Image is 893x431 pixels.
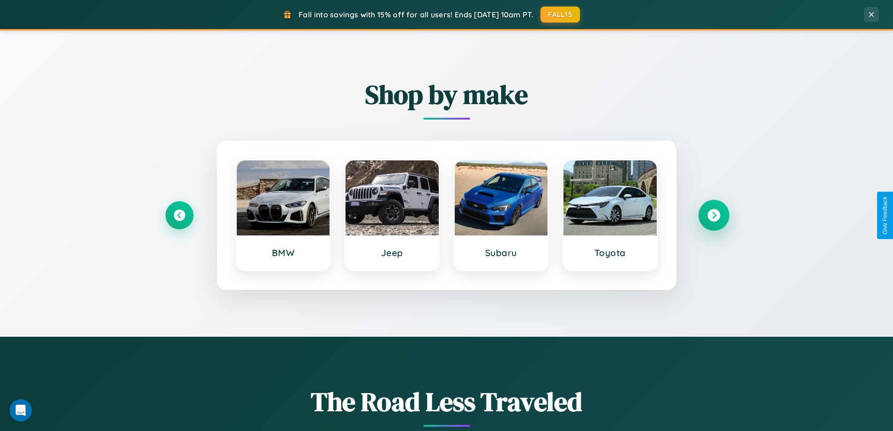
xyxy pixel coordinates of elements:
[165,384,728,420] h1: The Road Less Traveled
[882,197,888,234] div: Give Feedback
[355,247,429,258] h3: Jeep
[464,247,539,258] h3: Subaru
[9,399,32,422] iframe: Intercom live chat
[246,247,321,258] h3: BMW
[540,7,580,23] button: FALL15
[573,247,647,258] h3: Toyota
[165,76,728,113] h2: Shop by make
[299,10,533,19] span: Fall into savings with 15% off for all users! Ends [DATE] 10am PT.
